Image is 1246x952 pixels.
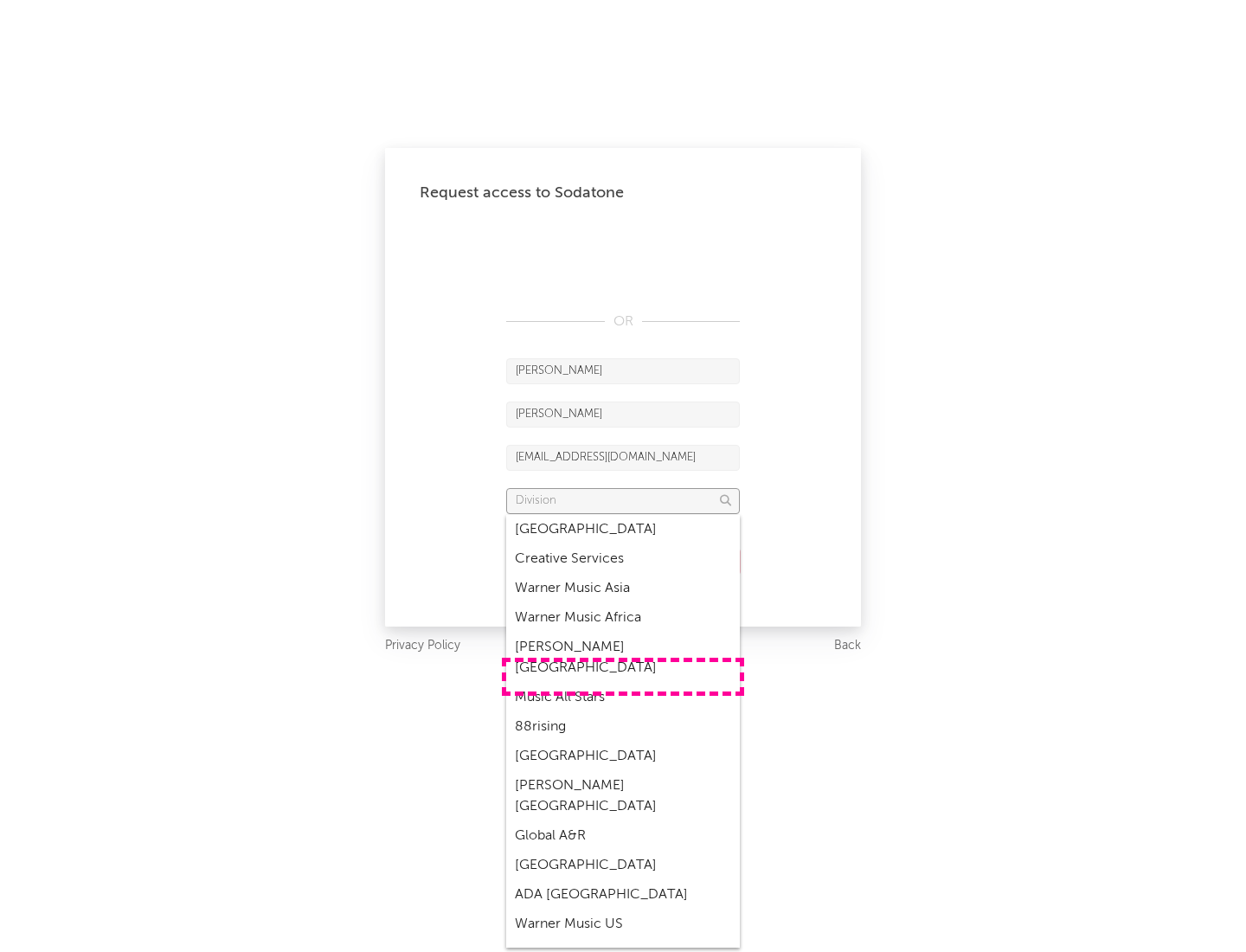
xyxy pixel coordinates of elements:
[506,742,740,771] div: [GEOGRAPHIC_DATA]
[506,910,740,939] div: Warner Music US
[506,574,740,603] div: Warner Music Asia
[420,183,826,203] div: Request access to Sodatone
[506,544,740,574] div: Creative Services
[834,635,861,657] a: Back
[506,603,740,633] div: Warner Music Africa
[506,515,740,544] div: [GEOGRAPHIC_DATA]
[506,358,740,384] input: First Name
[506,821,740,851] div: Global A&R
[506,851,740,880] div: [GEOGRAPHIC_DATA]
[506,633,740,683] div: [PERSON_NAME] [GEOGRAPHIC_DATA]
[506,712,740,742] div: 88rising
[506,445,740,471] input: Email
[506,771,740,821] div: [PERSON_NAME] [GEOGRAPHIC_DATA]
[385,635,460,657] a: Privacy Policy
[506,683,740,712] div: Music All Stars
[506,488,740,514] input: Division
[506,402,740,428] input: Last Name
[506,880,740,910] div: ADA [GEOGRAPHIC_DATA]
[506,312,740,332] div: OR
